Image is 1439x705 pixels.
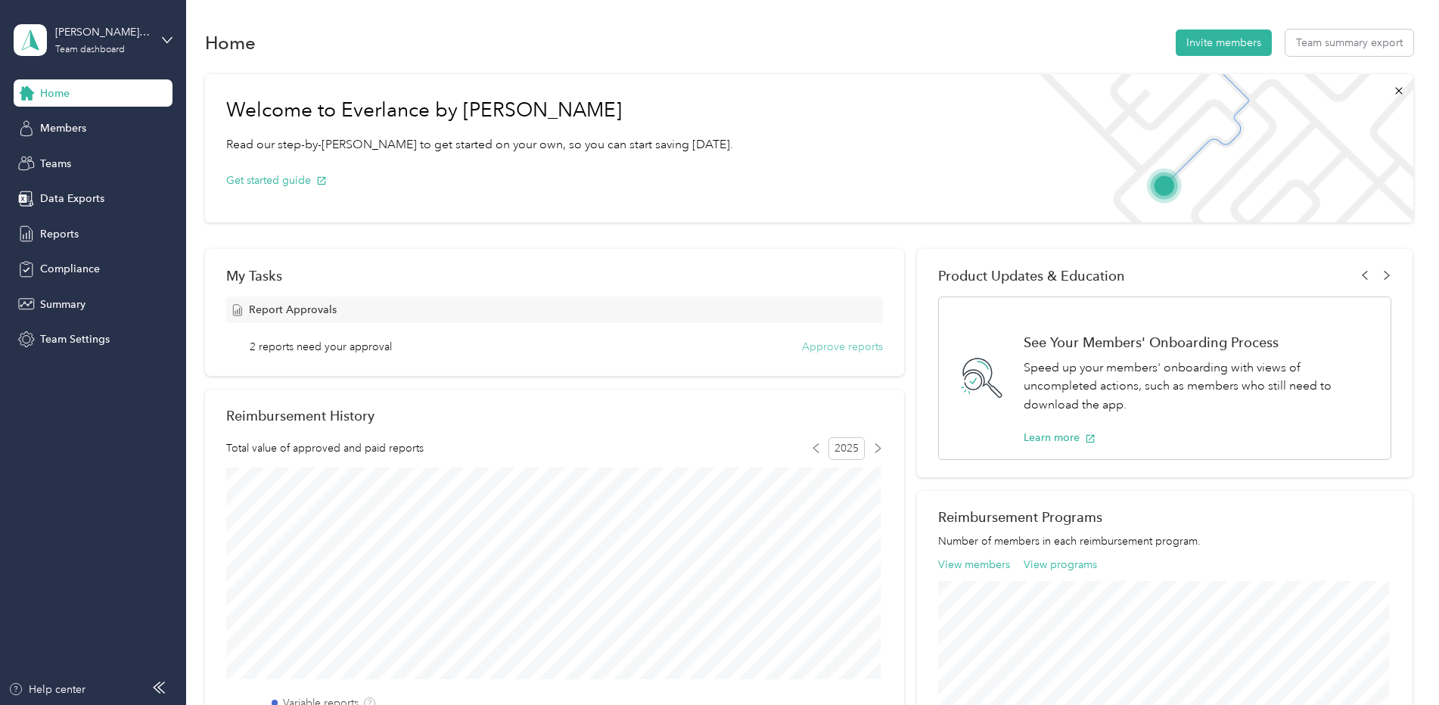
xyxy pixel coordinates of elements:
[55,45,125,54] div: Team dashboard
[250,339,392,355] span: 2 reports need your approval
[1024,430,1096,446] button: Learn more
[40,156,71,172] span: Teams
[40,297,85,312] span: Summary
[8,682,85,697] button: Help center
[226,268,883,284] div: My Tasks
[226,98,733,123] h1: Welcome to Everlance by [PERSON_NAME]
[802,339,883,355] button: Approve reports
[40,120,86,136] span: Members
[40,331,110,347] span: Team Settings
[1024,334,1375,350] h1: See Your Members' Onboarding Process
[226,135,733,154] p: Read our step-by-[PERSON_NAME] to get started on your own, so you can start saving [DATE].
[1354,620,1439,705] iframe: Everlance-gr Chat Button Frame
[226,440,424,456] span: Total value of approved and paid reports
[1024,359,1375,415] p: Speed up your members' onboarding with views of uncompleted actions, such as members who still ne...
[40,226,79,242] span: Reports
[1176,30,1272,56] button: Invite members
[205,35,256,51] h1: Home
[938,557,1010,573] button: View members
[40,261,100,277] span: Compliance
[938,533,1391,549] p: Number of members in each reimbursement program.
[828,437,865,460] span: 2025
[40,191,104,207] span: Data Exports
[1024,557,1097,573] button: View programs
[249,302,337,318] span: Report Approvals
[1285,30,1413,56] button: Team summary export
[40,85,70,101] span: Home
[55,24,150,40] div: [PERSON_NAME] Team
[938,268,1125,284] span: Product Updates & Education
[1024,74,1413,222] img: Welcome to everlance
[938,509,1391,525] h2: Reimbursement Programs
[226,172,327,188] button: Get started guide
[226,408,375,424] h2: Reimbursement History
